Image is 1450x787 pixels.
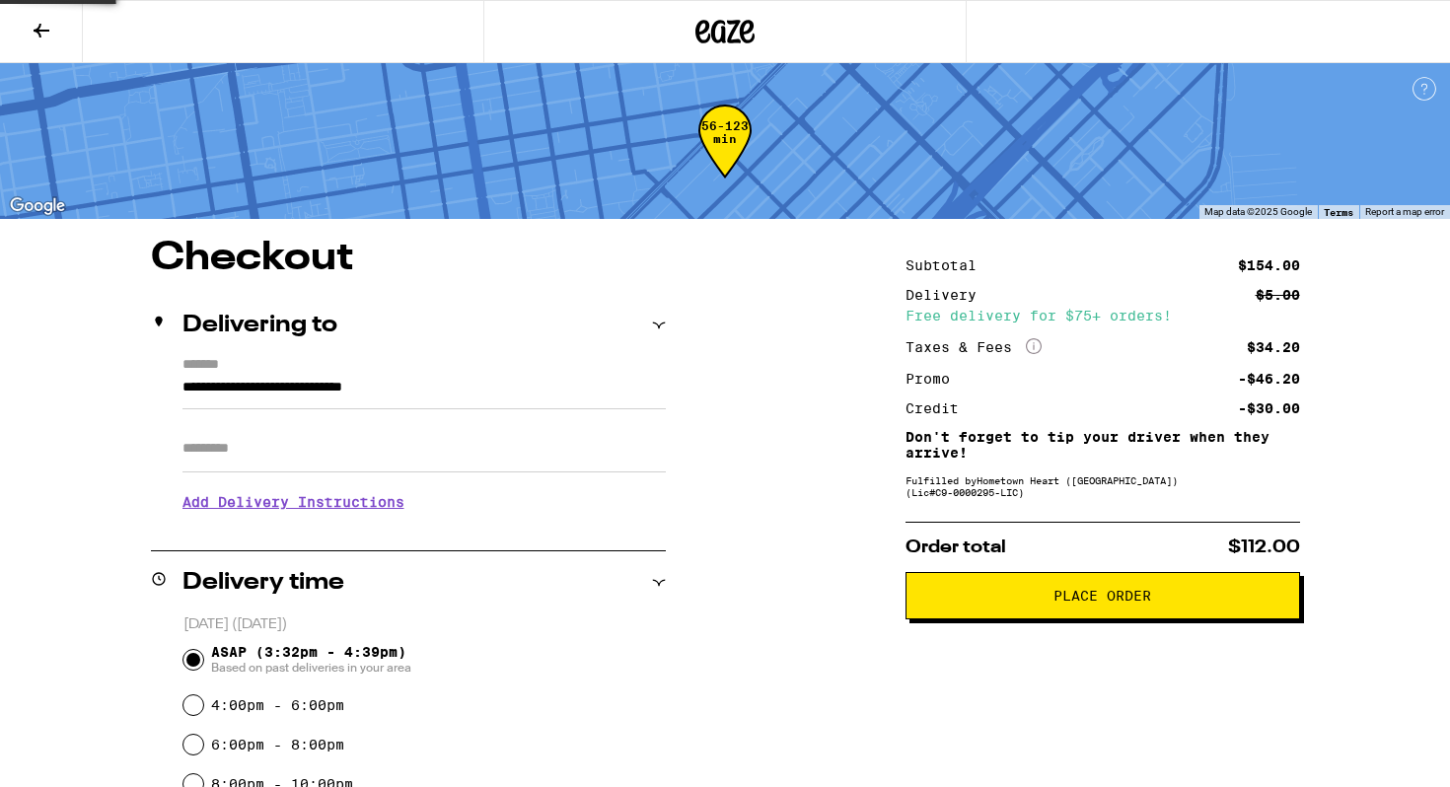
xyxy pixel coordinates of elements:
h3: Add Delivery Instructions [182,479,666,525]
div: Delivery [906,288,990,302]
div: $154.00 [1238,258,1300,272]
a: Terms [1324,206,1353,218]
div: -$46.20 [1238,372,1300,386]
p: [DATE] ([DATE]) [183,615,666,634]
div: Subtotal [906,258,990,272]
span: Place Order [1053,589,1151,603]
label: 6:00pm - 8:00pm [211,737,344,752]
a: Open this area in Google Maps (opens a new window) [5,193,70,219]
span: Hi. Need any help? [12,14,142,30]
button: Place Order [906,572,1300,619]
span: Based on past deliveries in your area [211,660,411,676]
h2: Delivery time [182,571,344,595]
div: Free delivery for $75+ orders! [906,309,1300,322]
a: Report a map error [1365,206,1444,217]
div: -$30.00 [1238,401,1300,415]
div: Fulfilled by Hometown Heart ([GEOGRAPHIC_DATA]) (Lic# C9-0000295-LIC ) [906,474,1300,498]
div: $34.20 [1247,340,1300,354]
span: Map data ©2025 Google [1204,206,1312,217]
div: Credit [906,401,973,415]
div: Taxes & Fees [906,338,1042,356]
p: Don't forget to tip your driver when they arrive! [906,429,1300,461]
div: Promo [906,372,964,386]
h2: Delivering to [182,314,337,337]
label: 4:00pm - 6:00pm [211,697,344,713]
span: $112.00 [1228,538,1300,556]
h1: Checkout [151,239,666,278]
p: We'll contact you at [PHONE_NUMBER] when we arrive [182,525,666,540]
span: ASAP (3:32pm - 4:39pm) [211,644,411,676]
span: Order total [906,538,1006,556]
div: 56-123 min [698,119,752,193]
img: Google [5,193,70,219]
div: $5.00 [1256,288,1300,302]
